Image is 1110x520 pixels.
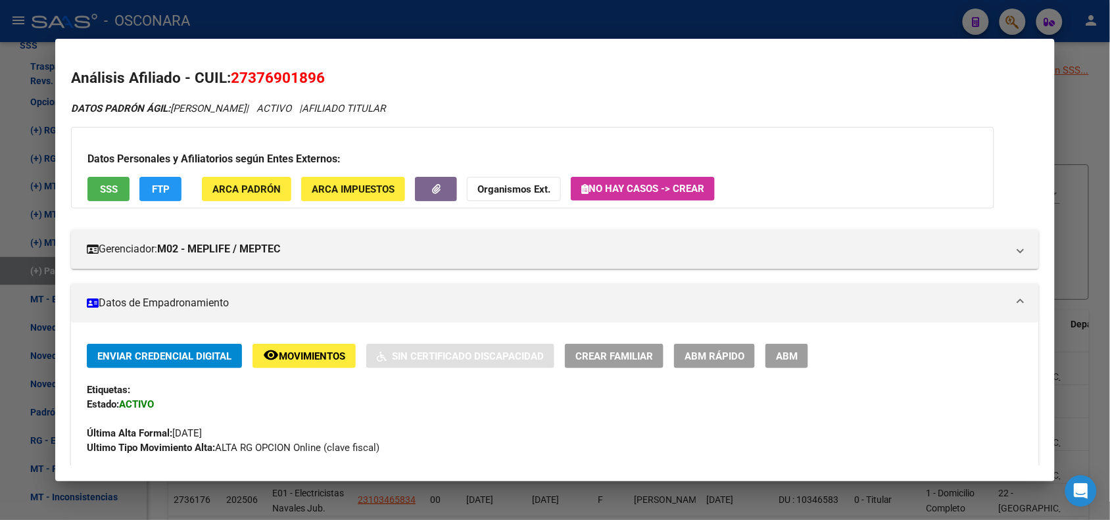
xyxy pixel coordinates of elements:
button: Movimientos [253,344,356,368]
button: ARCA Impuestos [301,177,405,201]
strong: Etiquetas: [87,384,130,396]
button: ABM Rápido [674,344,755,368]
strong: ACTIVO [119,398,154,410]
span: Enviar Credencial Digital [97,350,231,362]
span: Movimientos [279,350,345,362]
span: ARCA Impuestos [312,183,395,195]
span: FTP [152,183,170,195]
button: FTP [139,177,181,201]
span: No hay casos -> Crear [581,183,704,195]
button: No hay casos -> Crear [571,177,715,201]
span: [DATE] [87,427,202,439]
h2: Análisis Afiliado - CUIL: [71,67,1038,89]
strong: Ultimo Tipo Movimiento Alta: [87,442,215,454]
button: Enviar Credencial Digital [87,344,242,368]
strong: M02 - MEPLIFE / MEPTEC [157,241,280,257]
button: Crear Familiar [565,344,664,368]
strong: DATOS PADRÓN ÁGIL: [71,103,170,114]
strong: Estado: [87,398,119,410]
span: AFILIADO TITULAR [302,103,385,114]
mat-panel-title: Gerenciador: [87,241,1007,257]
button: Sin Certificado Discapacidad [366,344,554,368]
span: ABM [776,350,798,362]
strong: Última Alta Formal: [87,427,172,439]
mat-panel-title: Datos de Empadronamiento [87,295,1007,311]
button: ABM [765,344,808,368]
span: ARCA Padrón [212,183,281,195]
button: SSS [87,177,130,201]
span: Sin Certificado Discapacidad [392,350,544,362]
i: | ACTIVO | [71,103,385,114]
mat-expansion-panel-header: Datos de Empadronamiento [71,283,1038,323]
span: SSS [100,183,118,195]
mat-icon: remove_red_eye [263,347,279,363]
h3: Datos Personales y Afiliatorios según Entes Externos: [87,151,978,167]
span: ALTA RG OPCION Online (clave fiscal) [87,442,379,454]
mat-expansion-panel-header: Gerenciador:M02 - MEPLIFE / MEPTEC [71,229,1038,269]
span: [PERSON_NAME] [71,103,246,114]
span: 27376901896 [231,69,325,86]
div: Open Intercom Messenger [1065,475,1097,507]
span: Crear Familiar [575,350,653,362]
button: Organismos Ext. [467,177,561,201]
button: ARCA Padrón [202,177,291,201]
strong: Organismos Ext. [477,183,550,195]
span: ABM Rápido [685,350,744,362]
